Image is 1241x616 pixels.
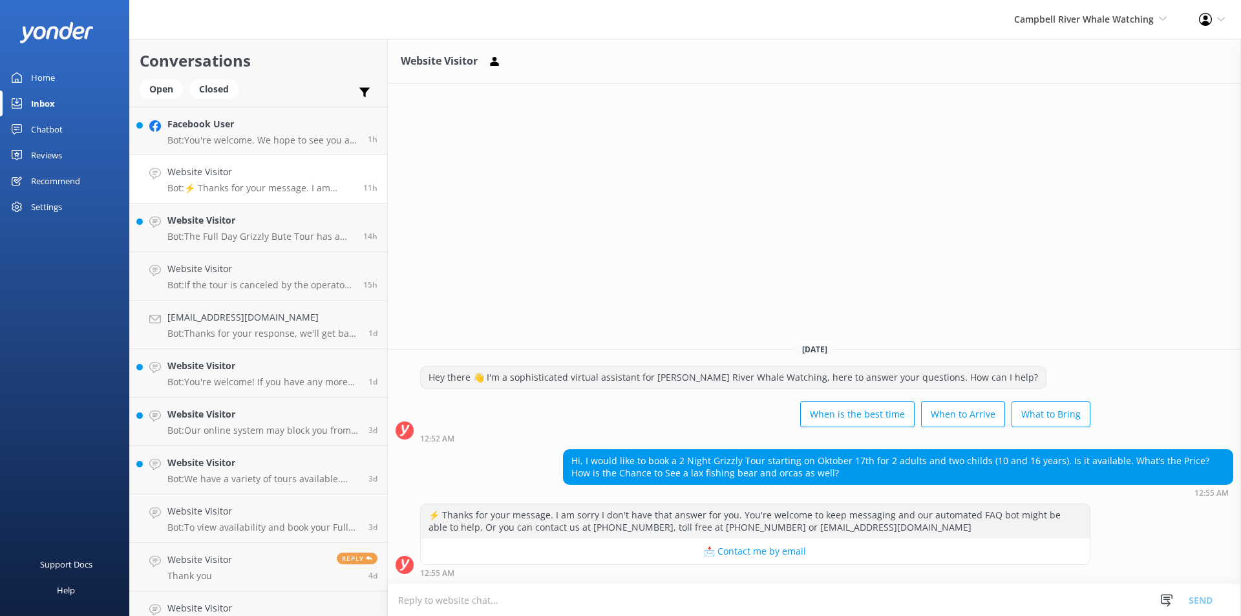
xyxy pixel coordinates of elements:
h4: Website Visitor [167,407,359,421]
button: 📩 Contact me by email [421,538,1090,564]
span: Sep 23 2025 06:54pm (UTC -07:00) America/Tijuana [368,570,377,581]
a: Website VisitorBot:The Full Day Grizzly Bute Tour has a minimum age requirement of [DEMOGRAPHIC_D... [130,204,387,252]
a: Website VisitorBot:You're welcome! If you have any more questions, feel free to ask.1d [130,349,387,398]
div: Reviews [31,142,62,168]
h4: Website Visitor [167,213,354,228]
div: Sep 28 2025 12:55am (UTC -07:00) America/Tijuana [420,568,1090,577]
div: Sep 28 2025 12:52am (UTC -07:00) America/Tijuana [420,434,1090,443]
span: Campbell River Whale Watching [1014,13,1154,25]
div: Closed [189,80,239,99]
div: Hey there 👋 I'm a sophisticated virtual assistant for [PERSON_NAME] River Whale Watching, here to... [421,366,1046,388]
a: Website VisitorBot:We have a variety of tours available. You can find a full list of tours at [UR... [130,446,387,494]
strong: 12:55 AM [1194,489,1229,497]
span: [DATE] [794,344,835,355]
span: Sep 26 2025 03:13pm (UTC -07:00) America/Tijuana [368,376,377,387]
p: Bot: Thanks for your response, we'll get back to you as soon as we can during opening hours. [167,328,359,339]
div: Sep 28 2025 12:55am (UTC -07:00) America/Tijuana [563,488,1233,497]
p: Bot: The Full Day Grizzly Bute Tour has a minimum age requirement of [DEMOGRAPHIC_DATA]. [167,231,354,242]
div: Settings [31,194,62,220]
h4: Website Visitor [167,553,232,567]
h4: Website Visitor [167,504,359,518]
button: What to Bring [1012,401,1090,427]
span: Sep 27 2025 09:01pm (UTC -07:00) America/Tijuana [363,279,377,290]
h4: Website Visitor [167,601,359,615]
div: Inbox [31,90,55,116]
span: Sep 25 2025 09:05am (UTC -07:00) America/Tijuana [368,425,377,436]
h4: Website Visitor [167,165,354,179]
h4: Facebook User [167,117,358,131]
span: Sep 26 2025 06:45pm (UTC -07:00) America/Tijuana [368,328,377,339]
p: Bot: If the tour is canceled by the operator due to weather or unforeseen circumstances, you will... [167,279,354,291]
div: Support Docs [40,551,92,577]
p: Bot: To view availability and book your Full Day Grizzly Bute Tour, please visit [URL][DOMAIN_NAME]. [167,522,359,533]
span: Sep 25 2025 08:05am (UTC -07:00) America/Tijuana [368,473,377,484]
a: Closed [189,81,245,96]
img: yonder-white-logo.png [19,22,94,43]
p: Bot: Our online system may block you from booking as a single passenger if there is no one else b... [167,425,359,436]
p: Bot: You're welcome! If you have any more questions, feel free to ask. [167,376,359,388]
a: Website VisitorThank youReply4d [130,543,387,591]
div: Recommend [31,168,80,194]
p: Bot: ⚡ Thanks for your message. I am sorry I don't have that answer for you. You're welcome to ke... [167,182,354,194]
div: Chatbot [31,116,63,142]
h3: Website Visitor [401,53,478,70]
div: Home [31,65,55,90]
h4: Website Visitor [167,262,354,276]
span: Sep 28 2025 10:52am (UTC -07:00) America/Tijuana [368,134,377,145]
a: Website VisitorBot:If the tour is canceled by the operator due to weather or unforeseen circumsta... [130,252,387,301]
h4: Website Visitor [167,359,359,373]
p: Bot: We have a variety of tours available. You can find a full list of tours at [URL][DOMAIN_NAME... [167,473,359,485]
span: Sep 28 2025 12:55am (UTC -07:00) America/Tijuana [363,182,377,193]
div: Hi, I would like to book a 2 Night Grizzly Tour starting on Oktober 17th for 2 adults and two chi... [564,450,1233,484]
a: Website VisitorBot:Our online system may block you from booking as a single passenger if there is... [130,398,387,446]
a: [EMAIL_ADDRESS][DOMAIN_NAME]Bot:Thanks for your response, we'll get back to you as soon as we can... [130,301,387,349]
span: Reply [337,553,377,564]
button: When to Arrive [921,401,1005,427]
a: Website VisitorBot:To view availability and book your Full Day Grizzly Bute Tour, please visit [U... [130,494,387,543]
div: Help [57,577,75,603]
button: When is the best time [800,401,915,427]
p: Thank you [167,570,232,582]
a: Website VisitorBot:⚡ Thanks for your message. I am sorry I don't have that answer for you. You're... [130,155,387,204]
p: Bot: You're welcome. We hope to see you at [PERSON_NAME][GEOGRAPHIC_DATA] Whale Watching soon! [167,134,358,146]
h4: Website Visitor [167,456,359,470]
span: Sep 24 2025 01:36pm (UTC -07:00) America/Tijuana [368,522,377,533]
a: Facebook UserBot:You're welcome. We hope to see you at [PERSON_NAME][GEOGRAPHIC_DATA] Whale Watch... [130,107,387,155]
strong: 12:55 AM [420,569,454,577]
h4: [EMAIL_ADDRESS][DOMAIN_NAME] [167,310,359,324]
h2: Conversations [140,48,377,73]
strong: 12:52 AM [420,435,454,443]
a: Open [140,81,189,96]
span: Sep 27 2025 09:51pm (UTC -07:00) America/Tijuana [363,231,377,242]
div: ⚡ Thanks for your message. I am sorry I don't have that answer for you. You're welcome to keep me... [421,504,1090,538]
div: Open [140,80,183,99]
